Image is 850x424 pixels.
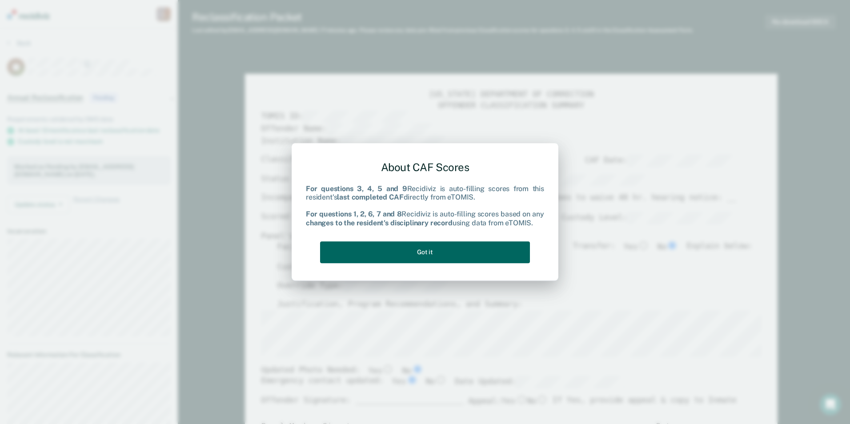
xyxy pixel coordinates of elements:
b: For questions 1, 2, 6, 7 and 8 [306,210,401,219]
button: Got it [320,241,530,263]
b: last completed CAF [337,193,403,201]
b: changes to the resident's disciplinary record [306,219,453,227]
div: Recidiviz is auto-filling scores from this resident's directly from eTOMIS. Recidiviz is auto-fil... [306,184,544,227]
div: About CAF Scores [306,154,544,181]
b: For questions 3, 4, 5 and 9 [306,184,407,193]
